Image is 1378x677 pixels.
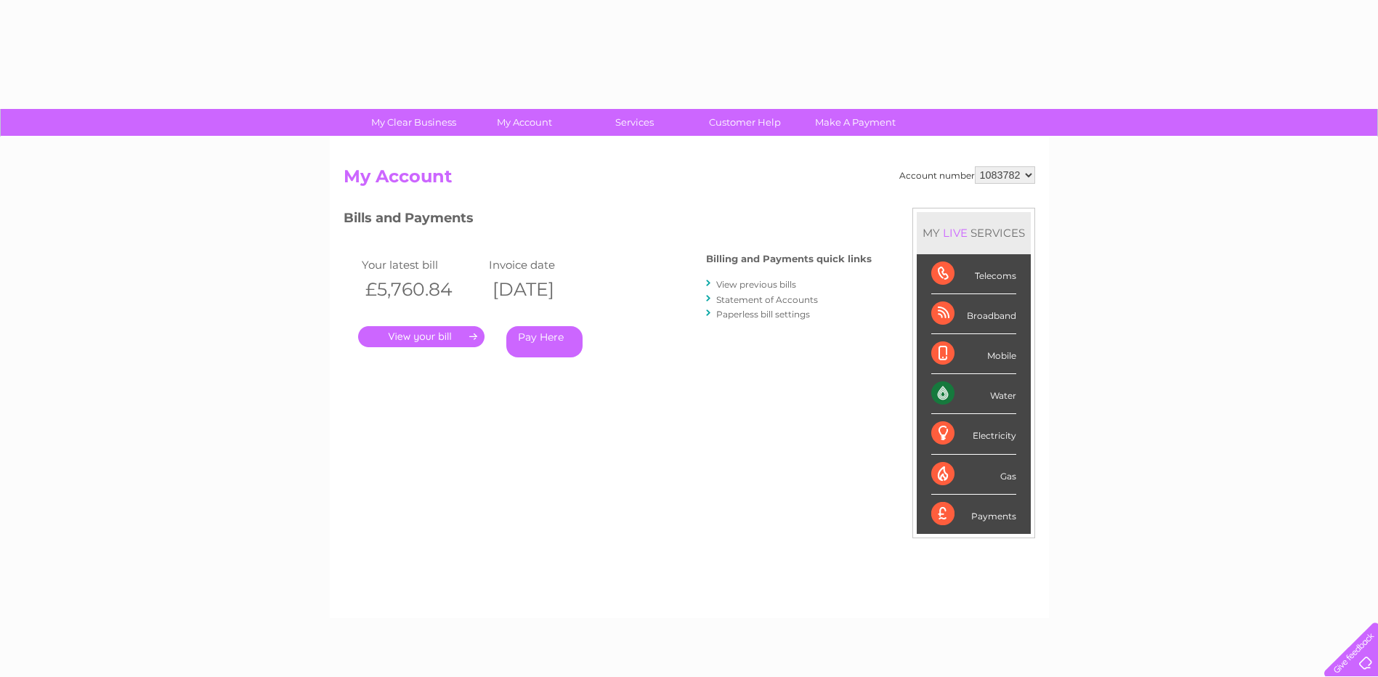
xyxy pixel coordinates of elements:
[485,255,612,275] td: Invoice date
[358,275,485,304] th: £5,760.84
[931,374,1016,414] div: Water
[940,226,970,240] div: LIVE
[716,279,796,290] a: View previous bills
[795,109,915,136] a: Make A Payment
[931,455,1016,495] div: Gas
[685,109,805,136] a: Customer Help
[358,255,485,275] td: Your latest bill
[931,294,1016,334] div: Broadband
[716,294,818,305] a: Statement of Accounts
[931,334,1016,374] div: Mobile
[917,212,1031,254] div: MY SERVICES
[344,208,872,233] h3: Bills and Payments
[575,109,694,136] a: Services
[464,109,584,136] a: My Account
[931,495,1016,534] div: Payments
[931,254,1016,294] div: Telecoms
[354,109,474,136] a: My Clear Business
[931,414,1016,454] div: Electricity
[358,326,485,347] a: .
[485,275,612,304] th: [DATE]
[344,166,1035,194] h2: My Account
[706,254,872,264] h4: Billing and Payments quick links
[506,326,583,357] a: Pay Here
[899,166,1035,184] div: Account number
[716,309,810,320] a: Paperless bill settings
